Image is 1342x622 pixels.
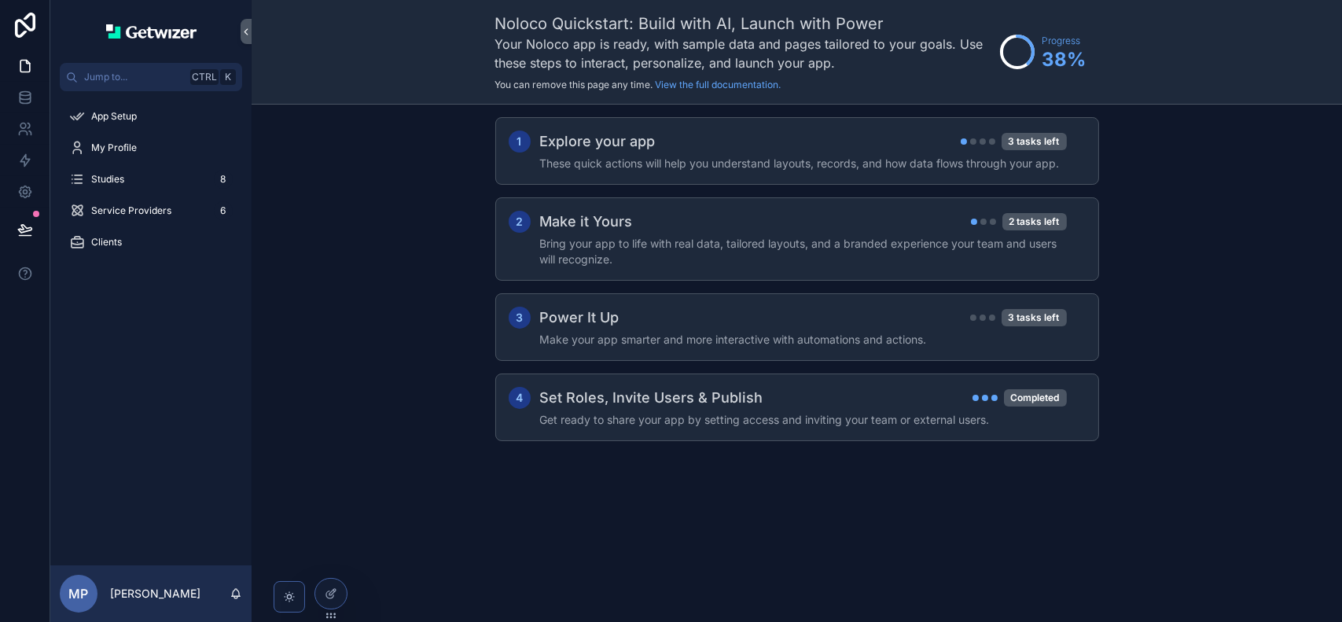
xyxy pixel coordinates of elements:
[214,170,233,189] div: 8
[656,79,781,90] a: View the full documentation.
[1042,35,1086,47] span: Progress
[495,13,992,35] h1: Noloco Quickstart: Build with AI, Launch with Power
[60,165,242,193] a: Studies8
[222,71,234,83] span: K
[69,584,89,603] span: MP
[106,24,197,39] img: App logo
[60,197,242,225] a: Service Providers6
[91,236,122,248] span: Clients
[190,69,219,85] span: Ctrl
[50,91,252,277] div: scrollable content
[91,173,124,186] span: Studies
[60,134,242,162] a: My Profile
[495,79,653,90] span: You can remove this page any time.
[60,102,242,131] a: App Setup
[91,142,137,154] span: My Profile
[1042,47,1086,72] span: 38 %
[495,35,992,72] h3: Your Noloco app is ready, with sample data and pages tailored to your goals. Use these steps to i...
[214,201,233,220] div: 6
[84,71,184,83] span: Jump to...
[60,63,242,91] button: Jump to...CtrlK
[91,110,137,123] span: App Setup
[60,228,242,256] a: Clients
[110,586,200,602] p: [PERSON_NAME]
[91,204,171,217] span: Service Providers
